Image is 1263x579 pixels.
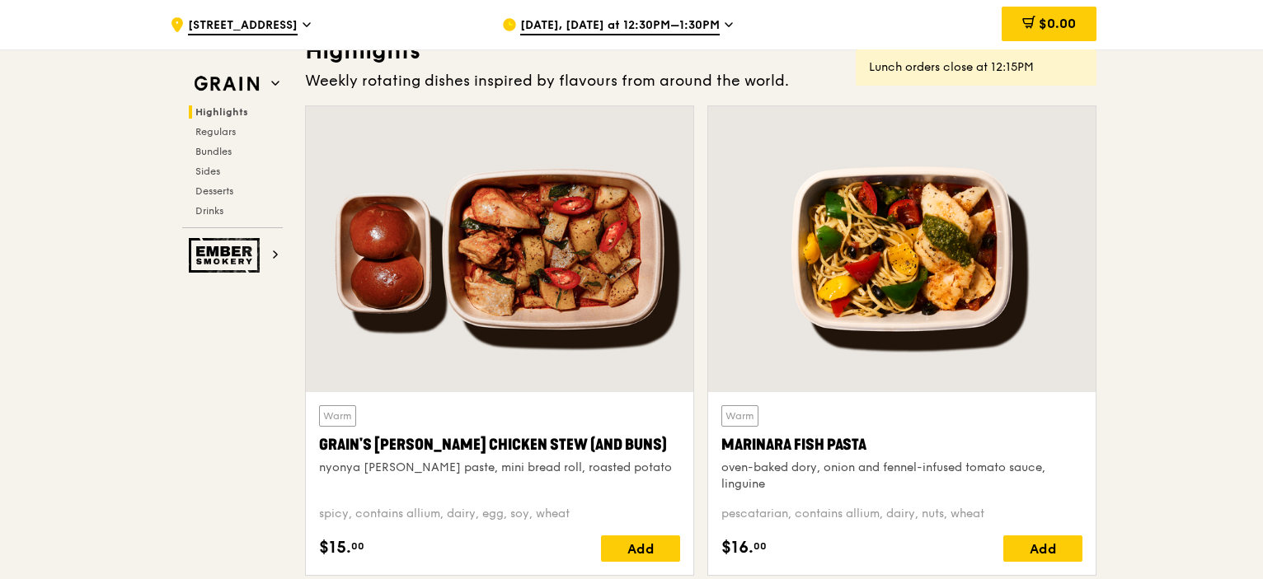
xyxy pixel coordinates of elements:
div: Marinara Fish Pasta [721,433,1082,456]
div: Warm [319,405,356,427]
span: [STREET_ADDRESS] [188,17,298,35]
span: Bundles [195,146,232,157]
div: oven-baked dory, onion and fennel-infused tomato sauce, linguine [721,460,1082,493]
div: nyonya [PERSON_NAME] paste, mini bread roll, roasted potato [319,460,680,476]
span: $16. [721,535,754,560]
div: Warm [721,405,758,427]
span: Desserts [195,185,233,197]
div: Grain's [PERSON_NAME] Chicken Stew (and buns) [319,433,680,456]
img: Grain web logo [189,69,265,99]
span: $0.00 [1039,16,1076,31]
span: Highlights [195,106,248,118]
img: Ember Smokery web logo [189,238,265,273]
div: Weekly rotating dishes inspired by flavours from around the world. [305,69,1096,92]
span: [DATE], [DATE] at 12:30PM–1:30PM [520,17,720,35]
span: Drinks [195,205,223,217]
div: Add [1003,535,1082,562]
div: Add [601,535,680,562]
div: Lunch orders close at 12:15PM [869,59,1083,76]
div: pescatarian, contains allium, dairy, nuts, wheat [721,506,1082,522]
span: 00 [754,539,767,553]
span: 00 [351,539,364,553]
span: Sides [195,166,220,177]
span: $15. [319,535,351,560]
h3: Highlights [305,36,1096,66]
div: spicy, contains allium, dairy, egg, soy, wheat [319,506,680,522]
span: Regulars [195,126,236,138]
